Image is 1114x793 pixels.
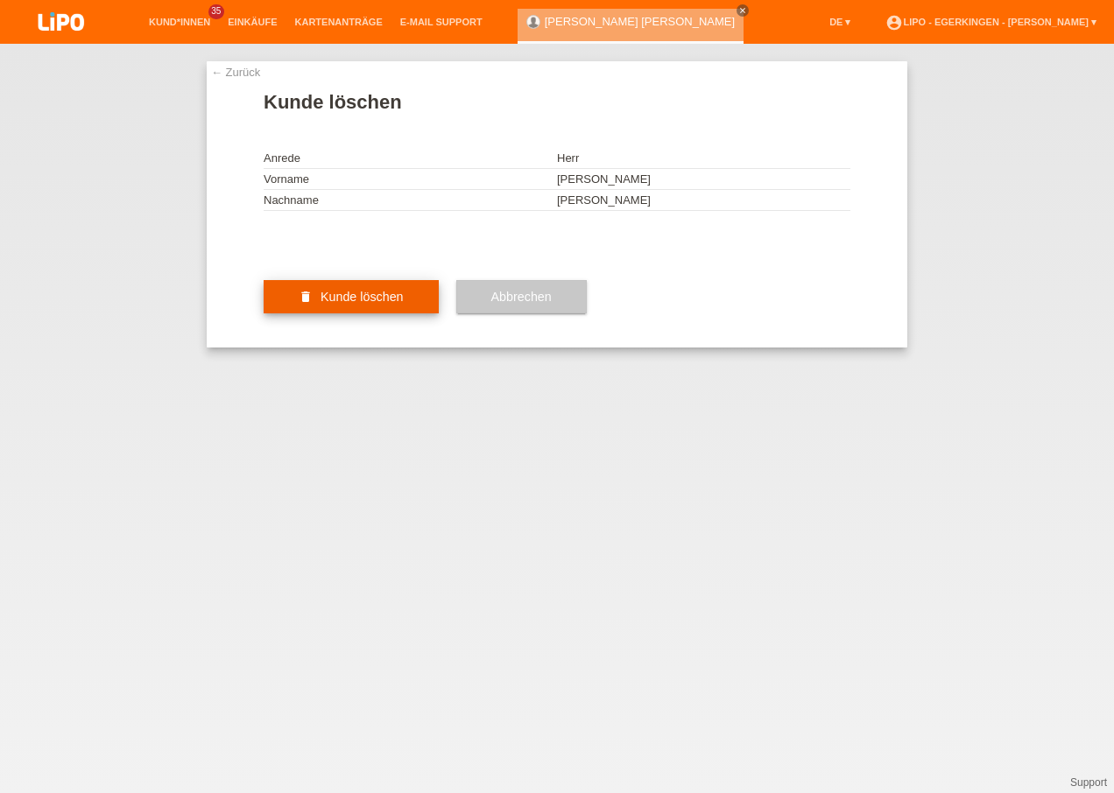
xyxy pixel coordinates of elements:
[211,66,260,79] a: ← Zurück
[1070,776,1107,789] a: Support
[219,17,286,27] a: Einkäufe
[456,280,587,313] button: Abbrechen
[557,169,850,190] td: [PERSON_NAME]
[208,4,224,19] span: 35
[738,6,747,15] i: close
[264,169,557,190] td: Vorname
[545,15,735,28] a: [PERSON_NAME] [PERSON_NAME]
[264,91,850,113] h1: Kunde löschen
[391,17,491,27] a: E-Mail Support
[264,280,439,313] button: delete Kunde löschen
[264,148,557,169] td: Anrede
[821,17,859,27] a: DE ▾
[491,290,552,304] span: Abbrechen
[737,4,749,17] a: close
[321,290,404,304] span: Kunde löschen
[299,290,313,304] i: delete
[877,17,1105,27] a: account_circleLIPO - Egerkingen - [PERSON_NAME] ▾
[18,36,105,49] a: LIPO pay
[286,17,391,27] a: Kartenanträge
[264,190,557,211] td: Nachname
[140,17,219,27] a: Kund*innen
[885,14,903,32] i: account_circle
[557,148,850,169] td: Herr
[557,190,850,211] td: [PERSON_NAME]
